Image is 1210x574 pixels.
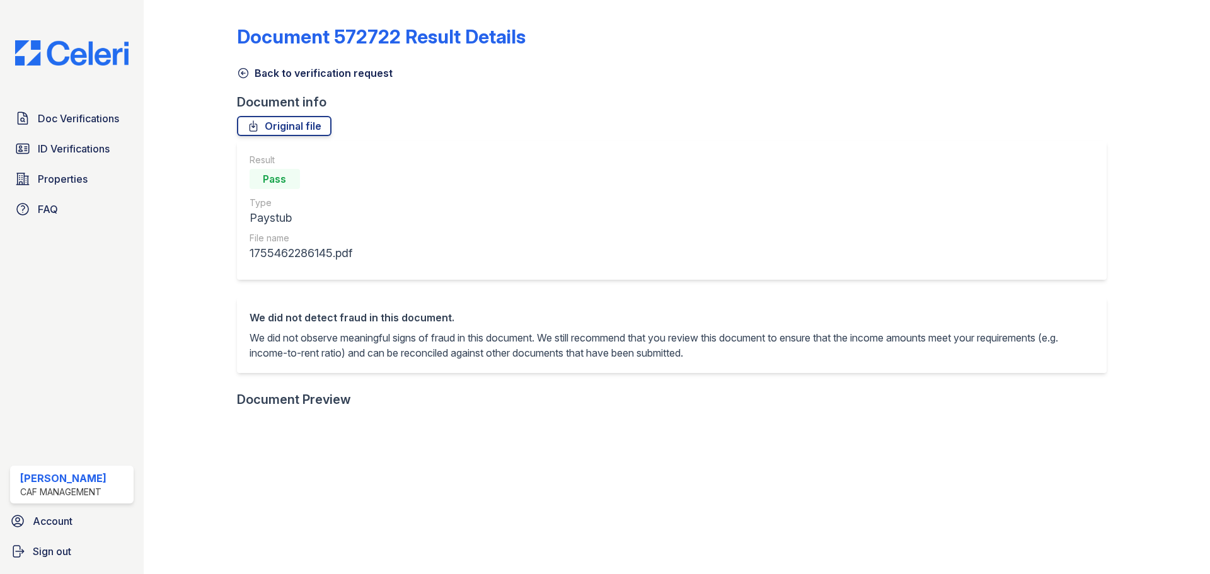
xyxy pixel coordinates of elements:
span: Sign out [33,544,71,559]
div: Result [250,154,352,166]
span: ID Verifications [38,141,110,156]
div: We did not detect fraud in this document. [250,310,1094,325]
a: Doc Verifications [10,106,134,131]
div: CAF Management [20,486,107,498]
a: ID Verifications [10,136,134,161]
div: Document info [237,93,1117,111]
div: [PERSON_NAME] [20,471,107,486]
p: We did not observe meaningful signs of fraud in this document. We still recommend that you review... [250,330,1094,360]
div: Type [250,197,352,209]
a: Properties [10,166,134,192]
div: File name [250,232,352,244]
span: Doc Verifications [38,111,119,126]
a: Account [5,508,139,534]
a: FAQ [10,197,134,222]
a: Back to verification request [237,66,393,81]
a: Sign out [5,539,139,564]
div: Paystub [250,209,352,227]
span: FAQ [38,202,58,217]
img: CE_Logo_Blue-a8612792a0a2168367f1c8372b55b34899dd931a85d93a1a3d3e32e68fde9ad4.png [5,40,139,66]
a: Document 572722 Result Details [237,25,526,48]
div: Document Preview [237,391,351,408]
span: Properties [38,171,88,187]
a: Original file [237,116,331,136]
div: 1755462286145.pdf [250,244,352,262]
div: Pass [250,169,300,189]
span: Account [33,514,72,529]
